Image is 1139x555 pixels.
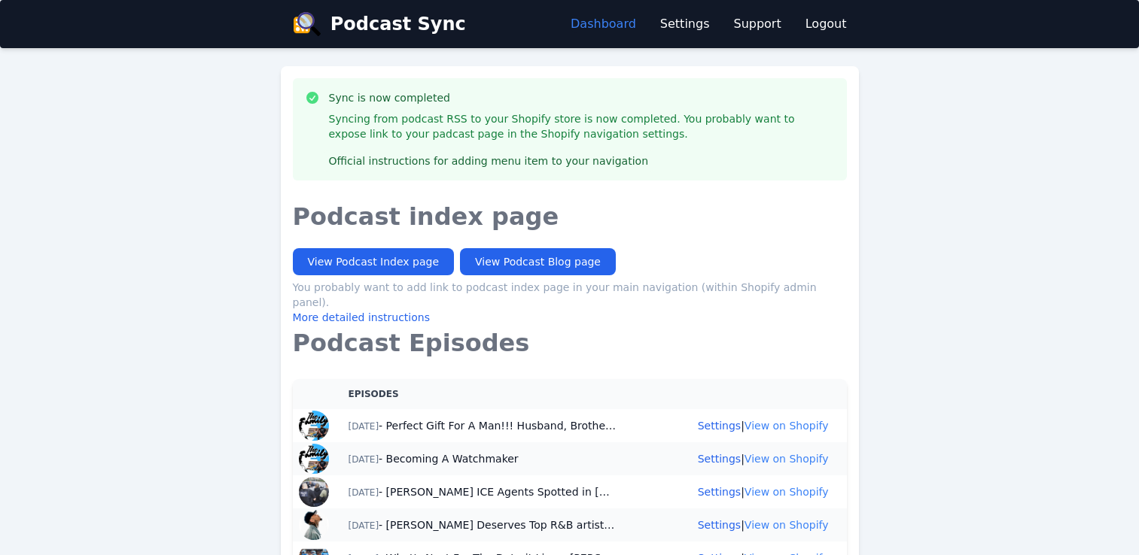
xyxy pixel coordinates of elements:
[299,477,329,507] img: 2091466-1737845936023-ce2f8c5734ff8.jpg
[330,409,635,442] td: - Perfect Gift For A Man!!! Husband, Brother, Dad and etc
[698,519,741,531] a: Settings
[330,12,466,36] span: Podcast Sync
[460,248,616,275] a: View Podcast Blog page
[330,508,635,541] td: - [PERSON_NAME] Deserves Top R&B artist recognition
[293,12,321,36] img: logo-d6353d82961d4b277a996a0a8fdf87ac71be1fddf08234e77692563490a7b2fc.svg
[323,150,655,171] a: Official instructions for adding menu item to your navigation
[330,379,635,409] th: Episodes
[635,442,847,475] td: |
[660,15,710,33] a: Settings
[349,520,379,531] span: [DATE]
[806,15,847,33] a: Logout
[745,519,829,531] a: View on Shopify
[293,248,455,275] a: View Podcast Index page
[349,454,379,465] span: [DATE]
[293,199,847,235] h1: Podcast index page
[745,486,829,498] a: View on Shopify
[698,420,741,432] a: Settings
[733,15,781,33] a: Support
[293,280,847,325] div: You probably want to add link to podcast index page in your main navigation (within Shopify admin...
[745,420,829,432] a: View on Shopify
[299,510,329,540] img: 2091466-1737401695054-b257498be5e55.jpg
[293,325,847,361] h1: Podcast Episodes
[571,15,636,33] a: Dashboard
[698,486,741,498] a: Settings
[635,475,847,508] td: |
[293,311,430,323] a: More detailed instructions
[293,12,466,36] a: Podcast Sync
[299,411,329,441] img: 2091466-1754411024917-11a05bc630188.jpg
[329,111,835,141] p: Syncing from podcast RSS to your Shopify store is now completed. You probably want to expose link...
[349,421,379,432] span: [DATE]
[745,453,829,465] a: View on Shopify
[635,508,847,541] td: |
[299,444,329,474] img: 2091466-1754411024917-11a05bc630188.jpg
[635,409,847,442] td: |
[349,487,379,498] span: [DATE]
[329,90,835,105] h3: Sync is now completed
[330,475,635,508] td: - [PERSON_NAME] ICE Agents Spotted in [GEOGRAPHIC_DATA] for Mass Deportation Operation
[698,453,741,465] a: Settings
[330,442,635,475] td: - Becoming A Watchmaker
